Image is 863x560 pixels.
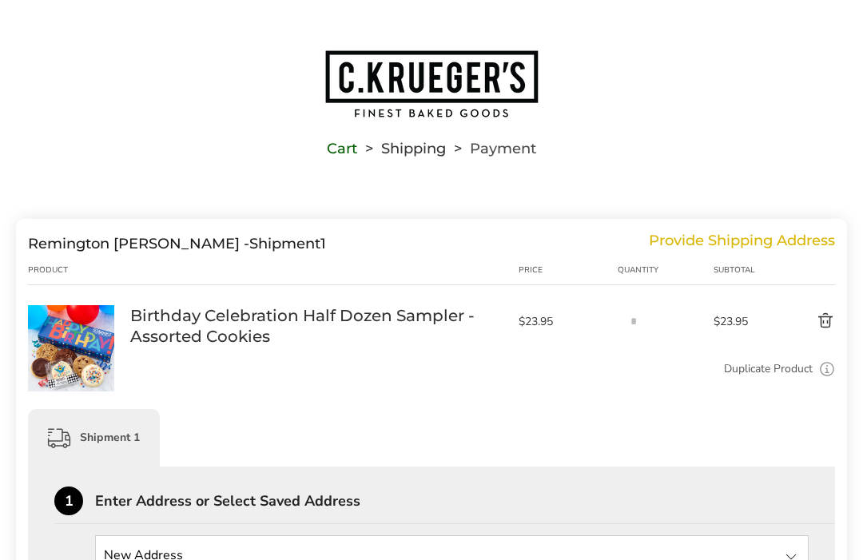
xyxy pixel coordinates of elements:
[28,305,114,391] img: Birthday Celebration Half Dozen Sampler - Assorted Cookies
[28,264,130,276] div: Product
[618,264,714,276] div: Quantity
[649,235,835,252] div: Provide Shipping Address
[28,409,160,467] div: Shipment 1
[470,143,536,154] span: Payment
[519,314,610,329] span: $23.95
[724,360,813,378] a: Duplicate Product
[324,49,539,119] img: C.KRUEGER'S
[519,264,618,276] div: Price
[714,264,769,276] div: Subtotal
[28,304,114,320] a: Birthday Celebration Half Dozen Sampler - Assorted Cookies
[618,305,650,337] input: Quantity input
[28,235,326,252] div: Shipment
[28,235,249,252] span: Remington [PERSON_NAME] -
[327,143,357,154] a: Cart
[16,49,847,119] a: Go to home page
[357,143,446,154] li: Shipping
[320,235,326,252] span: 1
[714,314,769,329] span: $23.95
[95,494,835,508] div: Enter Address or Select Saved Address
[769,312,835,331] button: Delete product
[130,305,503,347] a: Birthday Celebration Half Dozen Sampler - Assorted Cookies
[54,487,83,515] div: 1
